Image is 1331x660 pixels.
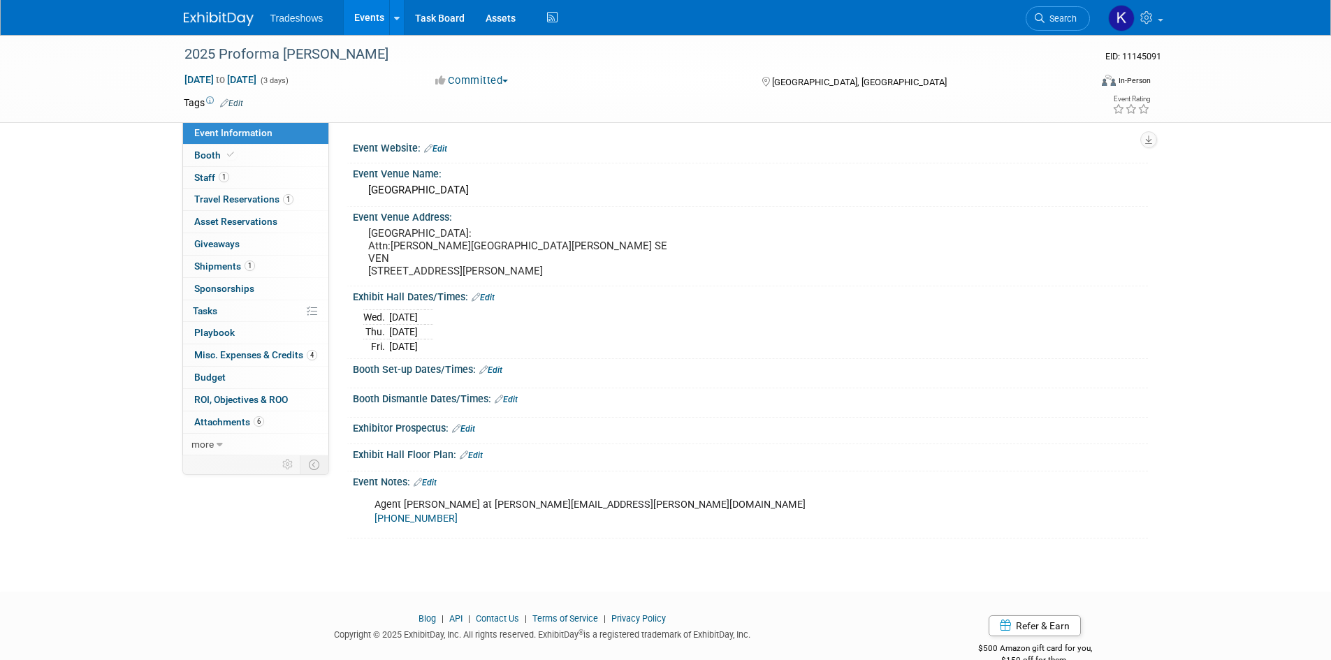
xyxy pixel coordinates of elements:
[476,613,519,624] a: Contact Us
[180,42,1069,67] div: 2025 Proforma [PERSON_NAME]
[389,339,418,354] td: [DATE]
[245,261,255,271] span: 1
[611,613,666,624] a: Privacy Policy
[419,613,436,624] a: Blog
[183,300,328,322] a: Tasks
[363,325,389,339] td: Thu.
[259,76,289,85] span: (3 days)
[276,455,300,474] td: Personalize Event Tab Strip
[1105,51,1161,61] span: Event ID: 11145091
[374,513,458,525] a: [PHONE_NUMBER]
[183,256,328,277] a: Shipments1
[194,193,293,205] span: Travel Reservations
[1118,75,1151,86] div: In-Person
[194,127,272,138] span: Event Information
[191,439,214,450] span: more
[353,471,1148,490] div: Event Notes:
[194,283,254,294] span: Sponsorships
[194,349,317,360] span: Misc. Expenses & Credits
[194,416,264,427] span: Attachments
[579,629,583,636] sup: ®
[989,615,1081,636] a: Refer & Earn
[300,455,328,474] td: Toggle Event Tabs
[353,359,1148,377] div: Booth Set-up Dates/Times:
[194,238,240,249] span: Giveaways
[183,411,328,433] a: Attachments6
[363,339,389,354] td: Fri.
[1045,13,1077,24] span: Search
[449,613,463,624] a: API
[1026,6,1090,31] a: Search
[353,138,1148,156] div: Event Website:
[194,327,235,338] span: Playbook
[1008,73,1151,94] div: Event Format
[194,372,226,383] span: Budget
[495,395,518,404] a: Edit
[600,613,609,624] span: |
[430,73,514,88] button: Committed
[414,478,437,487] a: Edit
[183,434,328,455] a: more
[183,145,328,166] a: Booth
[219,172,229,182] span: 1
[194,394,288,405] span: ROI, Objectives & ROO
[772,77,947,87] span: [GEOGRAPHIC_DATA], [GEOGRAPHIC_DATA]
[424,144,447,154] a: Edit
[353,418,1148,436] div: Exhibitor Prospectus:
[389,325,418,339] td: [DATE]
[194,216,277,227] span: Asset Reservations
[183,367,328,388] a: Budget
[183,344,328,366] a: Misc. Expenses & Credits4
[353,388,1148,406] div: Booth Dismantle Dates/Times:
[183,278,328,300] a: Sponsorships
[353,207,1148,224] div: Event Venue Address:
[452,424,475,434] a: Edit
[184,96,243,110] td: Tags
[438,613,447,624] span: |
[183,211,328,233] a: Asset Reservations
[389,310,418,325] td: [DATE]
[532,613,598,624] a: Terms of Service
[353,163,1148,181] div: Event Venue Name:
[184,625,902,641] div: Copyright © 2025 ExhibitDay, Inc. All rights reserved. ExhibitDay is a registered trademark of Ex...
[214,74,227,85] span: to
[184,12,254,26] img: ExhibitDay
[193,305,217,316] span: Tasks
[353,444,1148,462] div: Exhibit Hall Floor Plan:
[307,350,317,360] span: 4
[183,167,328,189] a: Staff1
[194,149,237,161] span: Booth
[194,261,255,272] span: Shipments
[521,613,530,624] span: |
[465,613,474,624] span: |
[368,227,669,277] pre: [GEOGRAPHIC_DATA]: Attn:[PERSON_NAME][GEOGRAPHIC_DATA][PERSON_NAME] SEVEN [STREET_ADDRESS][PERSON...
[1102,75,1116,86] img: Format-Inperson.png
[220,98,243,108] a: Edit
[353,286,1148,305] div: Exhibit Hall Dates/Times:
[479,365,502,375] a: Edit
[365,491,994,533] div: Agent [PERSON_NAME] at [PERSON_NAME][EMAIL_ADDRESS][PERSON_NAME][DOMAIN_NAME]
[283,194,293,205] span: 1
[460,450,483,460] a: Edit
[363,179,1137,201] div: [GEOGRAPHIC_DATA]
[183,233,328,255] a: Giveaways
[183,389,328,411] a: ROI, Objectives & ROO
[363,310,389,325] td: Wed.
[183,189,328,210] a: Travel Reservations1
[184,73,257,86] span: [DATE] [DATE]
[270,13,323,24] span: Tradeshows
[254,416,264,427] span: 6
[227,151,234,159] i: Booth reservation complete
[1112,96,1150,103] div: Event Rating
[472,293,495,302] a: Edit
[183,122,328,144] a: Event Information
[183,322,328,344] a: Playbook
[194,172,229,183] span: Staff
[1108,5,1135,31] img: Karyna Kitsmey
